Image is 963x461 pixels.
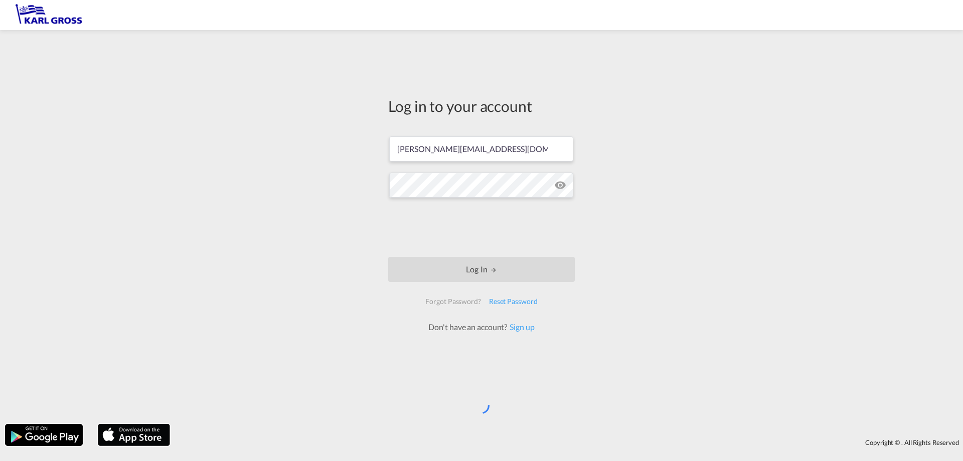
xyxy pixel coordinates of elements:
a: Sign up [507,322,534,332]
img: 3269c73066d711f095e541db4db89301.png [15,4,83,27]
div: Forgot Password? [421,292,485,311]
img: apple.png [97,423,171,447]
img: google.png [4,423,84,447]
div: Log in to your account [388,95,575,116]
input: Enter email/phone number [389,136,573,162]
md-icon: icon-eye-off [554,179,566,191]
iframe: reCAPTCHA [405,208,558,247]
div: Don't have an account? [417,322,545,333]
button: LOGIN [388,257,575,282]
div: Reset Password [485,292,542,311]
div: Copyright © . All Rights Reserved [175,434,963,451]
